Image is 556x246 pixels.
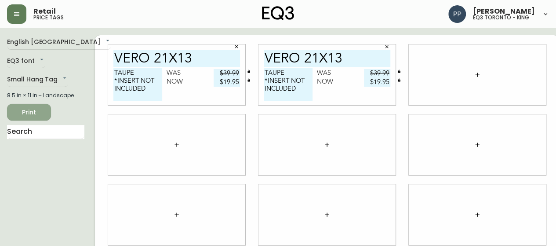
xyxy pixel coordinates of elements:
[473,8,535,15] span: [PERSON_NAME]
[317,69,364,78] div: Was
[167,69,214,78] div: Was
[317,78,364,87] div: Now
[364,69,390,78] input: price excluding $
[7,35,111,50] div: English [GEOGRAPHIC_DATA]
[262,6,294,20] img: logo
[264,68,313,101] textarea: TAUPE *INSERT NOT INCLUDED
[33,8,56,15] span: Retail
[473,15,529,20] h5: eq3 toronto - king
[167,78,214,87] div: Now
[7,92,84,99] div: 8.5 in × 11 in – Landscape
[7,73,68,87] div: Small Hang Tag
[113,68,162,101] textarea: TAUPE *INSERT NOT INCLUDED
[14,107,44,118] span: Print
[7,104,51,121] button: Print
[448,5,466,23] img: 93ed64739deb6bac3372f15ae91c6632
[7,125,84,139] input: Search
[33,15,64,20] h5: price tags
[7,54,45,69] div: EQ3 font
[214,78,240,87] input: price excluding $
[364,78,390,87] input: price excluding $
[214,69,240,78] input: price excluding $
